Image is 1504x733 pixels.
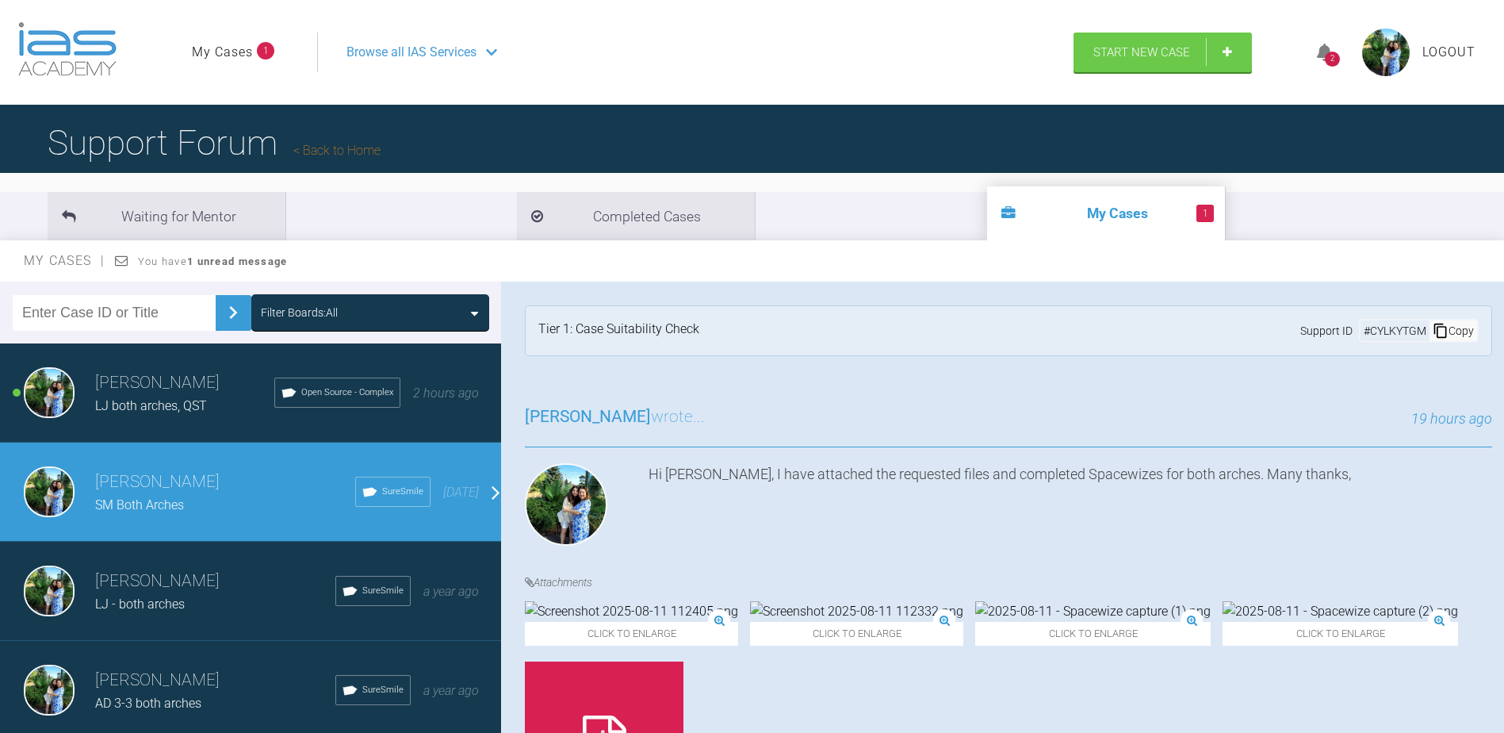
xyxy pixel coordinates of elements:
[13,295,216,331] input: Enter Case ID or Title
[95,568,335,595] h3: [PERSON_NAME]
[1362,29,1410,76] img: profile.png
[48,115,381,171] h1: Support Forum
[95,696,201,711] span: AD 3-3 both arches
[517,192,755,240] li: Completed Cases
[24,253,105,268] span: My Cases
[1196,205,1214,222] span: 1
[525,463,607,546] img: Shilan Jaf
[1300,322,1353,340] span: Support ID
[382,485,423,499] span: SureSmile
[24,566,75,616] img: Shilan Jaf
[95,497,184,512] span: SM Both Arches
[423,683,479,698] span: a year ago
[301,386,393,400] span: Open Source - Complex
[346,42,476,63] span: Browse all IAS Services
[220,300,246,325] img: chevronRight.28bd32b0.svg
[975,622,1211,647] span: Click to enlarge
[48,192,285,240] li: Waiting for Mentor
[192,42,253,63] a: My Cases
[362,584,404,598] span: SureSmile
[1325,52,1340,67] div: 2
[24,466,75,517] img: Shilan Jaf
[1360,322,1429,340] div: # CYLKYTGM
[987,186,1225,240] li: My Cases
[525,407,651,426] span: [PERSON_NAME]
[293,143,381,158] a: Back to Home
[1093,45,1190,59] span: Start New Case
[95,398,207,413] span: LJ both arches, QST
[187,255,287,267] strong: 1 unread message
[95,370,274,397] h3: [PERSON_NAME]
[1411,410,1492,427] span: 19 hours ago
[95,597,185,612] span: LJ - both arches
[138,255,288,267] span: You have
[538,319,699,343] div: Tier 1: Case Suitability Check
[24,367,75,418] img: Shilan Jaf
[525,622,738,647] span: Click to enlarge
[525,404,705,431] h3: wrote...
[95,469,355,496] h3: [PERSON_NAME]
[1422,42,1475,63] a: Logout
[1073,33,1252,72] a: Start New Case
[443,485,479,500] span: [DATE]
[413,386,479,401] span: 2 hours ago
[261,304,338,321] div: Filter Boards: All
[750,601,963,622] img: Screenshot 2025-08-11 112332.png
[525,574,1492,591] h4: Attachments
[750,622,963,647] span: Click to enlarge
[1223,622,1458,647] span: Click to enlarge
[257,42,274,59] span: 1
[1223,601,1458,622] img: 2025-08-11 - Spacewize capture (2).png
[1429,320,1477,341] div: Copy
[423,584,479,599] span: a year ago
[95,667,335,694] h3: [PERSON_NAME]
[975,601,1211,622] img: 2025-08-11 - Spacewize capture (1).png
[525,601,738,622] img: Screenshot 2025-08-11 112405.png
[649,463,1492,552] div: Hi [PERSON_NAME], I have attached the requested files and completed Spacewizes for both arches. M...
[24,665,75,716] img: Shilan Jaf
[362,683,404,697] span: SureSmile
[18,22,117,76] img: logo-light.3e3ef733.png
